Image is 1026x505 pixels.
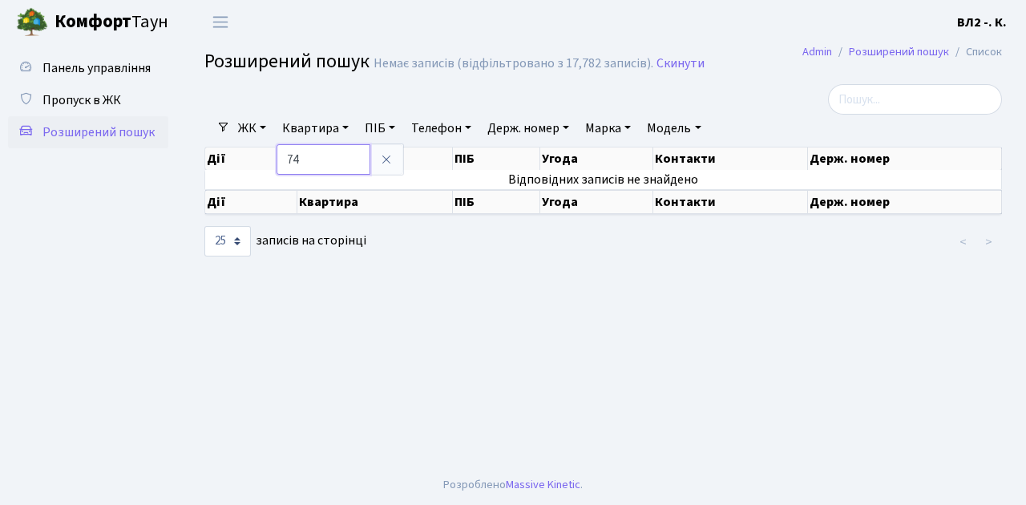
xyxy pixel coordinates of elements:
a: Телефон [405,115,478,142]
th: Дії [205,190,297,214]
th: ПІБ [453,147,540,170]
a: Пропуск в ЖК [8,84,168,116]
th: Квартира [297,190,454,214]
a: Держ. номер [481,115,576,142]
th: Контакти [653,147,808,170]
span: Панель управління [42,59,151,77]
span: Розширений пошук [42,123,155,141]
a: Панель управління [8,52,168,84]
img: logo.png [16,6,48,38]
th: ПІБ [453,190,540,214]
button: Переключити навігацію [200,9,240,35]
li: Список [949,43,1002,61]
th: Контакти [653,190,808,214]
div: Немає записів (відфільтровано з 17,782 записів). [374,56,653,71]
a: Розширений пошук [849,43,949,60]
a: Модель [640,115,707,142]
a: Марка [579,115,637,142]
a: Admin [802,43,832,60]
div: Розроблено . [443,476,583,494]
th: Дії [205,147,297,170]
span: Таун [55,9,168,36]
td: Відповідних записів не знайдено [205,170,1002,189]
a: Квартира [276,115,355,142]
th: Угода [540,190,653,214]
input: Пошук... [828,84,1002,115]
nav: breadcrumb [778,35,1026,69]
label: записів на сторінці [204,226,366,257]
b: Комфорт [55,9,131,34]
a: ПІБ [358,115,402,142]
span: Пропуск в ЖК [42,91,121,109]
select: записів на сторінці [204,226,251,257]
a: Розширений пошук [8,116,168,148]
th: Держ. номер [808,190,1002,214]
b: ВЛ2 -. К. [957,14,1007,31]
a: ВЛ2 -. К. [957,13,1007,32]
a: Massive Kinetic [506,476,580,493]
span: Розширений пошук [204,47,370,75]
a: Скинути [656,56,705,71]
th: Держ. номер [808,147,1002,170]
a: ЖК [232,115,273,142]
th: Угода [540,147,653,170]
